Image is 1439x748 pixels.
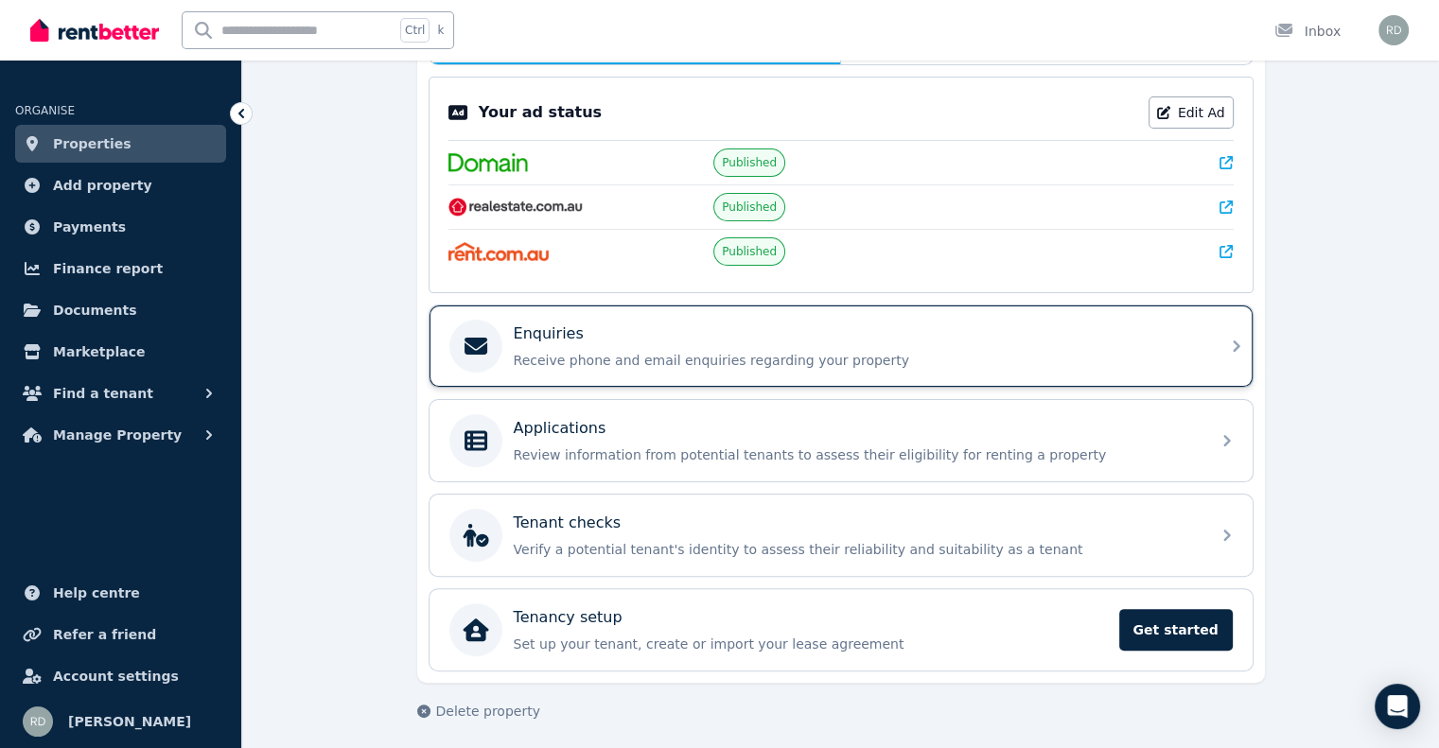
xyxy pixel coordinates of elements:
[15,333,226,371] a: Marketplace
[53,132,132,155] span: Properties
[1274,22,1341,41] div: Inbox
[514,512,622,534] p: Tenant checks
[53,216,126,238] span: Payments
[436,702,540,721] span: Delete property
[15,208,226,246] a: Payments
[448,242,550,261] img: Rent.com.au
[15,104,75,117] span: ORGANISE
[514,322,584,345] p: Enquiries
[53,299,137,322] span: Documents
[23,706,53,737] img: Robert De Donatis
[722,155,777,170] span: Published
[479,101,602,124] p: Your ad status
[53,174,152,197] span: Add property
[15,166,226,204] a: Add property
[1378,15,1409,45] img: Robert De Donatis
[15,125,226,163] a: Properties
[1375,684,1420,729] div: Open Intercom Messenger
[15,657,226,695] a: Account settings
[15,291,226,329] a: Documents
[53,340,145,363] span: Marketplace
[722,244,777,259] span: Published
[430,589,1253,670] a: Tenancy setupSet up your tenant, create or import your lease agreementGet started
[430,400,1253,481] a: ApplicationsReview information from potential tenants to assess their eligibility for renting a p...
[514,351,1199,370] p: Receive phone and email enquiries regarding your property
[514,417,606,440] p: Applications
[15,374,226,412] button: Find a tenant
[53,623,156,646] span: Refer a friend
[514,606,623,629] p: Tenancy setup
[514,635,1108,653] p: Set up your tenant, create or import your lease agreement
[15,616,226,653] a: Refer a friend
[430,305,1253,387] a: EnquiriesReceive phone and email enquiries regarding your property
[722,200,777,215] span: Published
[15,416,226,454] button: Manage Property
[448,198,584,217] img: RealEstate.com.au
[437,23,444,38] span: k
[514,540,1199,559] p: Verify a potential tenant's identity to assess their reliability and suitability as a tenant
[53,382,153,405] span: Find a tenant
[53,582,140,604] span: Help centre
[417,702,540,721] button: Delete property
[1149,96,1234,129] a: Edit Ad
[15,574,226,612] a: Help centre
[68,710,191,733] span: [PERSON_NAME]
[1119,609,1233,651] span: Get started
[30,16,159,44] img: RentBetter
[400,18,430,43] span: Ctrl
[514,445,1199,464] p: Review information from potential tenants to assess their eligibility for renting a property
[53,665,179,687] span: Account settings
[430,495,1253,576] a: Tenant checksVerify a potential tenant's identity to assess their reliability and suitability as ...
[15,250,226,287] a: Finance report
[53,424,182,446] span: Manage Property
[53,257,163,280] span: Finance report
[448,153,528,172] img: Domain.com.au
